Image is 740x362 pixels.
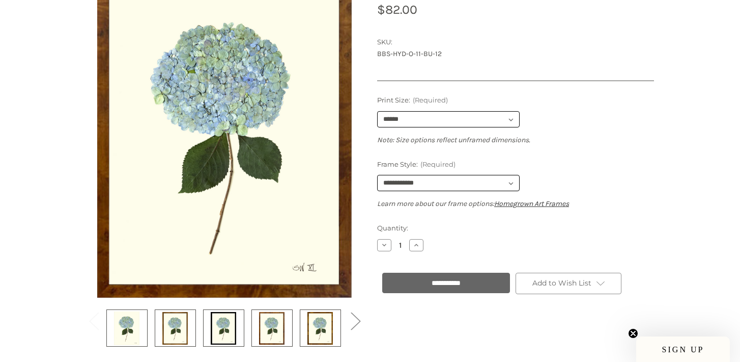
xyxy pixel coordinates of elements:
img: Black Frame [211,311,236,345]
p: Learn more about our frame options: [377,198,654,209]
span: Go to slide 2 of 2 [89,337,98,337]
label: Frame Style: [377,160,654,170]
a: Add to Wish List [516,273,621,294]
button: Close teaser [628,328,638,339]
img: Antique Gold Frame [162,311,188,345]
label: Print Size: [377,95,654,106]
p: Note: Size options reflect unframed dimensions. [377,135,654,145]
label: Quantity: [377,223,654,234]
div: SIGN UPClose teaser [636,337,730,362]
span: $82.00 [377,2,417,17]
dd: BBS-HYD-O-11-BU-12 [377,48,654,59]
img: Unframed [114,311,139,345]
img: Burlewood Frame [259,311,284,345]
small: (Required) [413,96,448,104]
small: (Required) [420,160,456,168]
img: Gold Bamboo Frame [307,311,333,345]
button: Go to slide 2 of 2 [345,305,365,336]
a: Homegrown Art Frames [494,199,569,208]
button: Go to slide 2 of 2 [83,305,104,336]
span: Add to Wish List [532,278,591,288]
dt: SKU: [377,37,651,47]
span: SIGN UP [662,345,704,354]
span: Go to slide 2 of 2 [351,337,360,337]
